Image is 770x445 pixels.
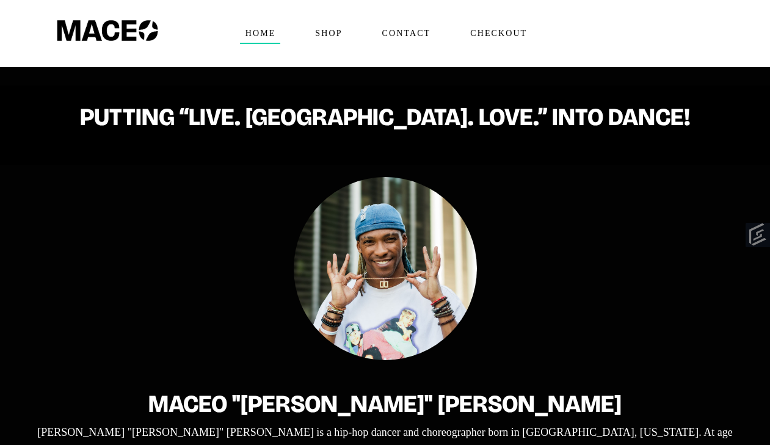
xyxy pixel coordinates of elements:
h2: Maceo "[PERSON_NAME]" [PERSON_NAME] [34,391,736,418]
span: Contact [377,24,436,43]
span: Home [240,24,281,43]
span: Shop [310,24,347,43]
img: Maceo Harrison [294,177,477,360]
span: Checkout [465,24,532,43]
